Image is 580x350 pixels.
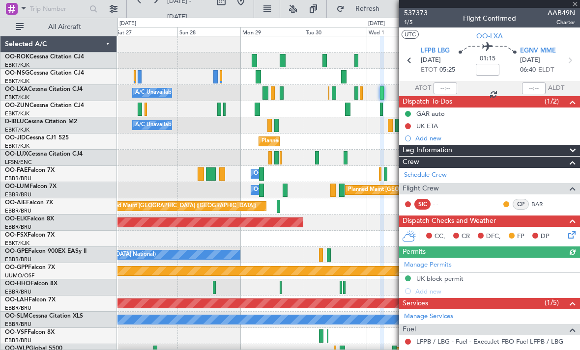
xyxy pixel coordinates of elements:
[548,83,564,93] span: ALDT
[548,18,575,27] span: Charter
[26,24,104,30] span: All Aircraft
[5,61,29,69] a: EBKT/KJK
[304,27,367,36] div: Tue 30
[415,134,575,142] div: Add new
[476,31,503,41] span: OO-LXA
[5,313,83,319] a: OO-SLMCessna Citation XLS
[5,191,31,198] a: EBBR/BRU
[5,167,55,173] a: OO-FAEFalcon 7X
[177,27,240,36] div: Sun 28
[5,216,27,222] span: OO-ELK
[435,232,445,242] span: CC,
[5,70,29,76] span: OO-NSG
[5,184,57,189] a: OO-LUMFalcon 7X
[5,142,29,150] a: EBKT/KJK
[5,54,84,60] a: OO-ROKCessna Citation CJ4
[101,199,256,214] div: Planned Maint [GEOGRAPHIC_DATA] ([GEOGRAPHIC_DATA])
[5,103,84,108] a: OO-ZUNCessna Citation CJ4
[545,96,559,107] span: (1/2)
[5,159,32,166] a: LFSN/ENC
[415,83,431,93] span: ATOT
[433,200,455,209] div: - -
[403,215,496,227] span: Dispatch Checks and Weather
[403,183,439,194] span: Flight Crew
[5,248,87,254] a: OO-GPEFalcon 900EX EASy II
[520,65,536,75] span: 06:40
[135,85,176,100] div: A/C Unavailable
[119,20,136,28] div: [DATE]
[5,223,31,231] a: EBBR/BRU
[5,175,31,182] a: EBBR/BRU
[416,122,438,130] div: UK ETA
[5,184,29,189] span: OO-LUM
[5,232,55,238] a: OO-FSXFalcon 7X
[5,135,69,141] a: OO-JIDCessna CJ1 525
[462,232,470,242] span: CR
[402,30,419,39] button: UTC
[240,27,303,36] div: Mon 29
[486,232,501,242] span: DFC,
[5,86,28,92] span: OO-LXA
[5,151,83,157] a: OO-LUXCessna Citation CJ4
[5,167,28,173] span: OO-FAE
[5,151,28,157] span: OO-LUX
[5,265,28,270] span: OO-GPP
[11,19,107,35] button: All Aircraft
[254,166,320,181] div: Owner Melsbroek Air Base
[5,126,29,134] a: EBKT/KJK
[531,200,553,209] a: BAR
[421,46,450,56] span: LFPB LBG
[5,248,28,254] span: OO-GPE
[520,46,556,56] span: EGNV MME
[5,288,31,296] a: EBBR/BRU
[403,157,419,168] span: Crew
[5,119,24,125] span: D-IBLU
[5,329,55,335] a: OO-VSFFalcon 8X
[404,312,453,322] a: Manage Services
[5,304,31,312] a: EBBR/BRU
[5,265,55,270] a: OO-GPPFalcon 7X
[403,298,428,309] span: Services
[347,5,388,12] span: Refresh
[404,8,428,18] span: 537373
[403,324,416,335] span: Fuel
[403,145,452,156] span: Leg Information
[367,27,430,36] div: Wed 1
[5,297,29,303] span: OO-LAH
[404,18,428,27] span: 1/5
[439,65,455,75] span: 05:25
[463,13,516,24] div: Flight Confirmed
[538,65,554,75] span: ELDT
[5,86,83,92] a: OO-LXACessna Citation CJ4
[517,232,524,242] span: FP
[5,94,29,101] a: EBKT/KJK
[403,96,452,108] span: Dispatch To-Dos
[135,118,292,133] div: A/C Unavailable [GEOGRAPHIC_DATA]-[GEOGRAPHIC_DATA]
[5,329,28,335] span: OO-VSF
[5,103,29,108] span: OO-ZUN
[520,55,540,65] span: [DATE]
[416,109,445,118] div: GAR auto
[5,297,56,303] a: OO-LAHFalcon 7X
[414,199,431,210] div: SIC
[421,65,437,75] span: ETOT
[368,20,385,28] div: [DATE]
[30,1,87,16] input: Trip Number
[5,281,58,287] a: OO-HHOFalcon 8X
[404,170,447,180] a: Schedule Crew
[5,232,28,238] span: OO-FSX
[5,272,34,279] a: UUMO/OSF
[548,8,575,18] span: AAB49N
[5,321,31,328] a: EBBR/BRU
[5,240,29,247] a: EBKT/KJK
[332,1,391,17] button: Refresh
[5,281,30,287] span: OO-HHO
[261,134,376,149] div: Planned Maint Kortrijk-[GEOGRAPHIC_DATA]
[416,337,563,346] a: LFPB / LBG - Fuel - ExecuJet FBO Fuel LFPB / LBG
[5,256,31,263] a: EBBR/BRU
[5,200,26,206] span: OO-AIE
[5,54,29,60] span: OO-ROK
[348,183,526,197] div: Planned Maint [GEOGRAPHIC_DATA] ([GEOGRAPHIC_DATA] National)
[5,313,29,319] span: OO-SLM
[545,297,559,308] span: (1/5)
